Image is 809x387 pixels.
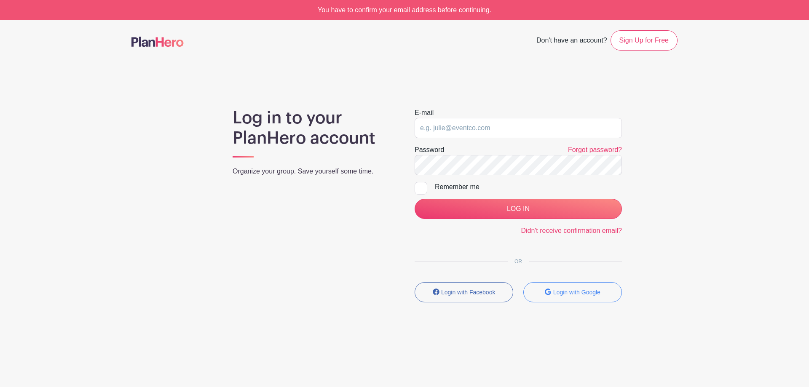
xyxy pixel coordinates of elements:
h1: Log in to your PlanHero account [233,108,394,148]
span: Don't have an account? [536,32,607,51]
a: Forgot password? [568,146,622,153]
button: Login with Facebook [415,282,513,302]
small: Login with Facebook [441,289,495,296]
img: logo-507f7623f17ff9eddc593b1ce0a138ce2505c220e1c5a4e2b4648c50719b7d32.svg [131,37,184,47]
p: Organize your group. Save yourself some time. [233,166,394,176]
input: LOG IN [415,199,622,219]
a: Sign Up for Free [611,30,678,51]
div: Remember me [435,182,622,192]
a: Didn't receive confirmation email? [521,227,622,234]
small: Login with Google [553,289,600,296]
label: Password [415,145,444,155]
input: e.g. julie@eventco.com [415,118,622,138]
label: E-mail [415,108,434,118]
button: Login with Google [523,282,622,302]
span: OR [508,259,529,264]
